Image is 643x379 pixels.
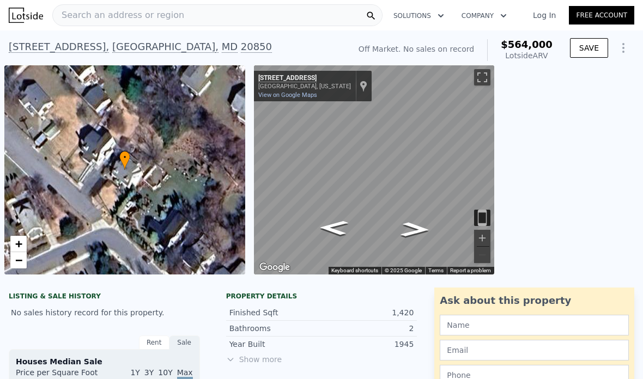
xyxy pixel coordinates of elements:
div: No sales history record for this property. [9,303,200,322]
div: Ask about this property [440,293,629,308]
div: Property details [226,292,417,301]
div: Lotside ARV [501,50,553,61]
button: Zoom in [474,230,490,246]
button: Company [453,6,515,26]
input: Name [440,315,629,335]
path: Go Southeast, N Grandin Ave [388,219,441,241]
div: Year Built [229,339,321,350]
div: Finished Sqft [229,307,321,318]
button: Toggle motion tracking [474,210,490,226]
div: 2 [321,323,414,334]
a: Log In [520,10,569,21]
a: Show location on map [360,80,367,92]
div: LISTING & SALE HISTORY [9,292,200,303]
div: Rent [139,335,169,350]
a: Free Account [569,6,634,25]
img: Lotside [9,8,43,23]
button: SAVE [570,38,608,58]
div: Houses Median Sale [16,356,193,367]
span: Show more [226,354,417,365]
span: − [15,253,22,267]
a: Zoom out [10,252,27,268]
span: 10Y [158,368,172,377]
div: Street View [254,65,495,274]
a: Terms [428,267,444,273]
div: 1945 [321,339,414,350]
span: 3Y [144,368,154,377]
a: View on Google Maps [258,91,317,99]
span: + [15,237,22,250]
span: Search an address or region [53,9,184,22]
img: Google [257,260,293,274]
button: Toggle fullscreen view [474,69,490,85]
a: Report a problem [450,267,491,273]
path: Go Northwest, N Grandin Ave [307,217,360,239]
span: • [119,152,130,162]
div: Sale [169,335,200,350]
button: Keyboard shortcuts [331,267,378,274]
input: Email [440,340,629,360]
a: Open this area in Google Maps (opens a new window) [257,260,293,274]
button: Zoom out [474,247,490,263]
span: © 2025 Google [385,267,422,273]
span: 1Y [130,368,139,377]
div: 1,420 [321,307,414,318]
a: Zoom in [10,236,27,252]
div: Bathrooms [229,323,321,334]
div: • [119,151,130,170]
button: Solutions [385,6,453,26]
div: Map [254,65,495,274]
button: Show Options [612,37,634,59]
span: Max [177,368,193,379]
div: Off Market. No sales on record [359,44,474,54]
span: $564,000 [501,39,553,50]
